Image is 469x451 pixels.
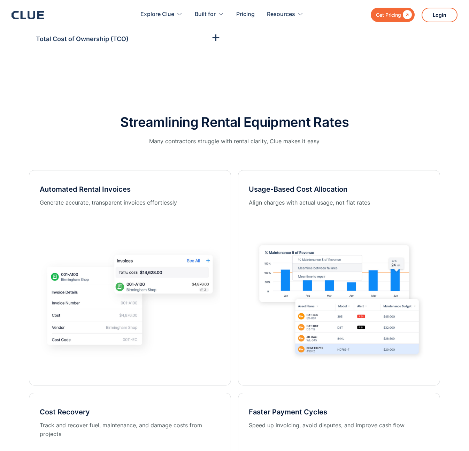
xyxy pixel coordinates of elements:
h3: Total Cost of Ownership (TCO) [36,34,129,44]
a: Pricing [236,3,255,25]
div: Explore Clue [140,3,183,25]
div: Resources [267,3,295,25]
p: Track and recover fuel, maintenance, and damage costs from projects [40,421,220,438]
a: Login [422,8,458,22]
p: Align charges with actual usage, not flat rates [249,198,429,207]
div: Explore Clue [140,3,174,25]
p: Many contractors struggle with rental clarity, Clue makes it easy [120,137,349,146]
a: Get Pricing [371,8,415,22]
div: Built for [195,3,216,25]
h3: Usage-Based Cost Allocation [249,184,429,194]
div: Get Pricing [376,10,401,19]
h3: Cost Recovery [40,407,220,417]
div: Resources [267,3,303,25]
h3: Faster Payment Cycles [249,407,429,417]
div:  [401,10,412,19]
img: Automated Rental Invoices [40,225,220,375]
h3: Automated Rental Invoices [40,184,220,194]
p: Speed up invoicing, avoid disputes, and improve cash flow [249,421,429,430]
h2: Streamlining Rental Equipment Rates [120,114,349,130]
img: Usage-Based Cost Allocation [249,225,429,375]
p: Generate accurate, transparent invoices effortlessly [40,198,220,207]
div: Built for [195,3,224,25]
